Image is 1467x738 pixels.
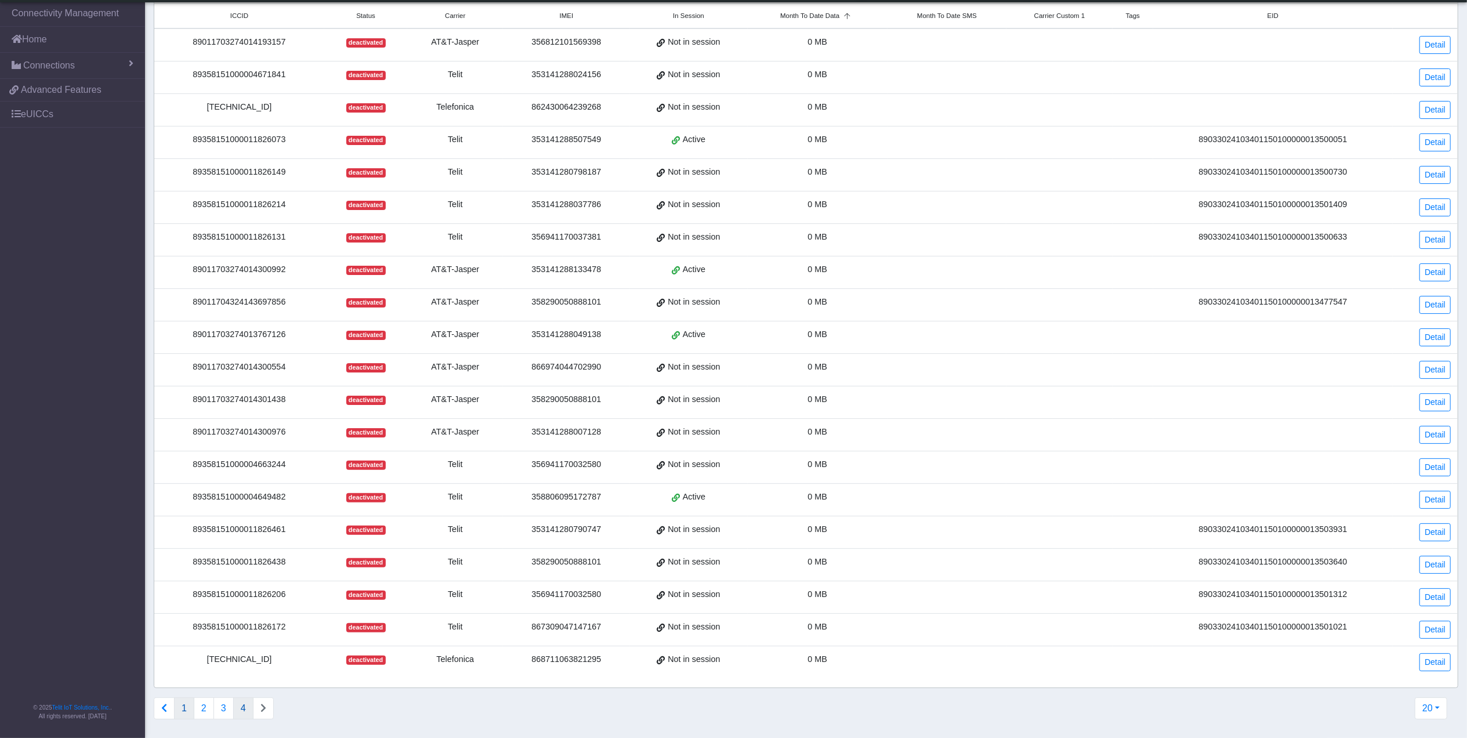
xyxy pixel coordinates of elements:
[346,168,386,178] span: deactivated
[1160,556,1386,569] div: 89033024103401150100000013503640
[668,523,720,536] span: Not in session
[510,68,622,81] div: 353141288024156
[807,362,827,371] span: 0 MB
[346,591,386,600] span: deactivated
[346,428,386,437] span: deactivated
[161,491,317,504] div: 89358151000004649482
[510,263,622,276] div: 353141288133478
[414,556,496,569] div: Telit
[807,427,827,436] span: 0 MB
[414,296,496,309] div: AT&T-Jasper
[807,557,827,566] span: 0 MB
[510,426,622,439] div: 353141288007128
[1034,11,1085,21] span: Carrier Custom 1
[668,68,720,81] span: Not in session
[161,588,317,601] div: 89358151000011826206
[1160,296,1386,309] div: 89033024103401150100000013477547
[161,263,317,276] div: 89011703274014300992
[414,166,496,179] div: Telit
[346,103,386,113] span: deactivated
[1160,198,1386,211] div: 89033024103401150100000013501409
[52,704,110,711] a: Telit IoT Solutions, Inc.
[346,331,386,340] span: deactivated
[1419,231,1451,249] a: Detail
[510,621,622,634] div: 867309047147167
[510,198,622,211] div: 353141288037786
[807,524,827,534] span: 0 MB
[807,70,827,79] span: 0 MB
[1419,653,1451,671] a: Detail
[414,133,496,146] div: Telit
[346,493,386,502] span: deactivated
[1419,166,1451,184] a: Detail
[807,589,827,599] span: 0 MB
[161,36,317,49] div: 89011703274014193157
[510,491,622,504] div: 358806095172787
[1160,166,1386,179] div: 89033024103401150100000013500730
[154,697,274,719] nav: Connections list navigation
[161,458,317,471] div: 89358151000004663244
[1419,556,1451,574] a: Detail
[807,102,827,111] span: 0 MB
[346,136,386,145] span: deactivated
[414,393,496,406] div: AT&T-Jasper
[1160,231,1386,244] div: 89033024103401150100000013500633
[161,133,317,146] div: 89358151000011826073
[161,166,317,179] div: 89358151000011826149
[1419,491,1451,509] a: Detail
[414,101,496,114] div: Telefonica
[161,296,317,309] div: 89011704324143697856
[510,133,622,146] div: 353141288507549
[668,556,720,569] span: Not in session
[346,558,386,567] span: deactivated
[346,298,386,307] span: deactivated
[346,201,386,210] span: deactivated
[1267,11,1278,21] span: EID
[414,458,496,471] div: Telit
[161,68,317,81] div: 89358151000004671841
[414,36,496,49] div: AT&T-Jasper
[161,426,317,439] div: 89011703274014300976
[213,697,234,719] button: 3
[1419,263,1451,281] a: Detail
[445,11,465,21] span: Carrier
[668,101,720,114] span: Not in session
[668,361,720,374] span: Not in session
[414,491,496,504] div: Telit
[1419,328,1451,346] a: Detail
[1419,296,1451,314] a: Detail
[346,266,386,275] span: deactivated
[1126,11,1140,21] span: Tags
[414,621,496,634] div: Telit
[1419,588,1451,606] a: Detail
[1419,393,1451,411] a: Detail
[807,232,827,241] span: 0 MB
[1160,523,1386,536] div: 89033024103401150100000013503931
[346,526,386,535] span: deactivated
[510,393,622,406] div: 358290050888101
[414,426,496,439] div: AT&T-Jasper
[1160,588,1386,601] div: 89033024103401150100000013501312
[1419,68,1451,86] a: Detail
[161,101,317,114] div: [TECHNICAL_ID]
[194,697,214,719] button: 2
[1419,458,1451,476] a: Detail
[510,556,622,569] div: 358290050888101
[414,653,496,666] div: Telefonica
[414,523,496,536] div: Telit
[1160,133,1386,146] div: 89033024103401150100000013500051
[683,133,705,146] span: Active
[668,621,720,634] span: Not in session
[161,523,317,536] div: 89358151000011826461
[23,59,75,73] span: Connections
[414,263,496,276] div: AT&T-Jasper
[510,653,622,666] div: 868711063821295
[233,697,253,719] button: 4
[510,166,622,179] div: 353141280798187
[346,71,386,80] span: deactivated
[510,328,622,341] div: 353141288049138
[414,68,496,81] div: Telit
[346,396,386,405] span: deactivated
[1419,198,1451,216] a: Detail
[668,166,720,179] span: Not in session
